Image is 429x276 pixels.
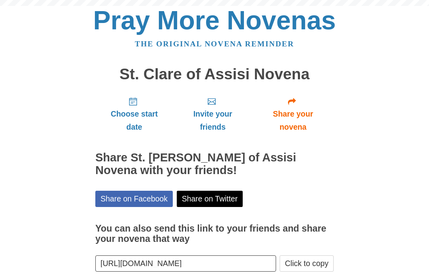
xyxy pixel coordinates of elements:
a: Pray More Novenas [93,6,336,35]
a: Share your novena [252,90,334,138]
a: Choose start date [95,90,173,138]
a: Share on Twitter [177,191,243,207]
span: Share your novena [260,107,326,134]
h2: Share St. [PERSON_NAME] of Assisi Novena with your friends! [95,151,334,177]
a: Share on Facebook [95,191,173,207]
h3: You can also send this link to your friends and share your novena that way [95,224,334,244]
a: The original novena reminder [135,40,294,48]
span: Choose start date [103,107,165,134]
button: Click to copy [280,255,334,272]
h1: St. Clare of Assisi Novena [95,66,334,83]
span: Invite your friends [181,107,244,134]
a: Invite your friends [173,90,252,138]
